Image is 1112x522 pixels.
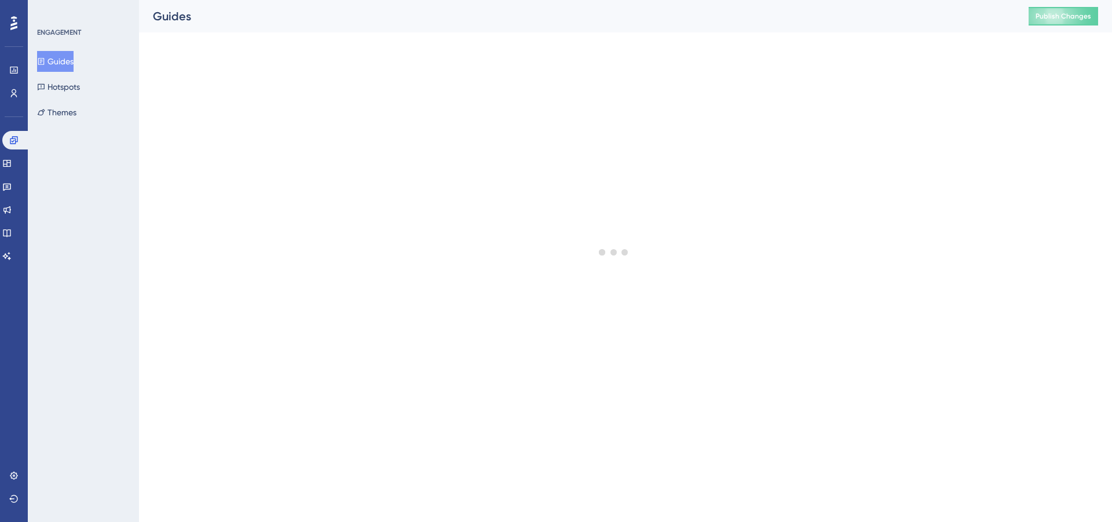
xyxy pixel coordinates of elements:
[1029,7,1098,25] button: Publish Changes
[37,51,74,72] button: Guides
[153,8,1000,24] div: Guides
[37,102,76,123] button: Themes
[37,28,81,37] div: ENGAGEMENT
[1036,12,1091,21] span: Publish Changes
[37,76,80,97] button: Hotspots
